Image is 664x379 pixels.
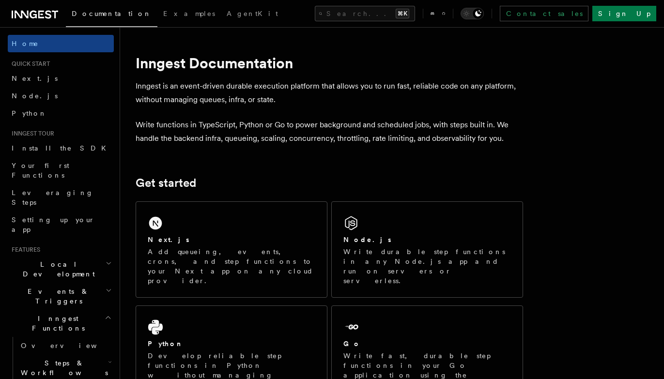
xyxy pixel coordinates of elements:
[12,144,112,152] span: Install the SDK
[136,79,523,106] p: Inngest is an event-driven durable execution platform that allows you to run fast, reliable code ...
[8,287,106,306] span: Events & Triggers
[8,314,105,333] span: Inngest Functions
[148,247,315,286] p: Add queueing, events, crons, and step functions to your Next app on any cloud provider.
[12,39,39,48] span: Home
[8,310,114,337] button: Inngest Functions
[8,70,114,87] a: Next.js
[315,6,415,21] button: Search...⌘K
[12,109,47,117] span: Python
[17,358,108,378] span: Steps & Workflows
[343,235,391,244] h2: Node.js
[148,339,184,349] h2: Python
[66,3,157,27] a: Documentation
[461,8,484,19] button: Toggle dark mode
[331,201,523,298] a: Node.jsWrite durable step functions in any Node.js app and run on servers or serverless.
[12,92,58,100] span: Node.js
[8,60,50,68] span: Quick start
[8,157,114,184] a: Your first Functions
[8,130,54,137] span: Inngest tour
[72,10,152,17] span: Documentation
[343,247,511,286] p: Write durable step functions in any Node.js app and run on servers or serverless.
[12,216,95,233] span: Setting up your app
[8,139,114,157] a: Install the SDK
[8,35,114,52] a: Home
[12,162,69,179] span: Your first Functions
[8,283,114,310] button: Events & Triggers
[8,259,106,279] span: Local Development
[8,87,114,105] a: Node.js
[8,246,40,254] span: Features
[8,105,114,122] a: Python
[136,54,523,72] h1: Inngest Documentation
[227,10,278,17] span: AgentKit
[136,176,196,190] a: Get started
[17,337,114,354] a: Overview
[8,256,114,283] button: Local Development
[163,10,215,17] span: Examples
[12,189,93,206] span: Leveraging Steps
[8,184,114,211] a: Leveraging Steps
[592,6,656,21] a: Sign Up
[148,235,189,244] h2: Next.js
[136,201,327,298] a: Next.jsAdd queueing, events, crons, and step functions to your Next app on any cloud provider.
[343,339,361,349] h2: Go
[21,342,121,349] span: Overview
[136,118,523,145] p: Write functions in TypeScript, Python or Go to power background and scheduled jobs, with steps bu...
[12,75,58,82] span: Next.js
[221,3,284,26] a: AgentKit
[396,9,409,18] kbd: ⌘K
[157,3,221,26] a: Examples
[500,6,588,21] a: Contact sales
[8,211,114,238] a: Setting up your app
